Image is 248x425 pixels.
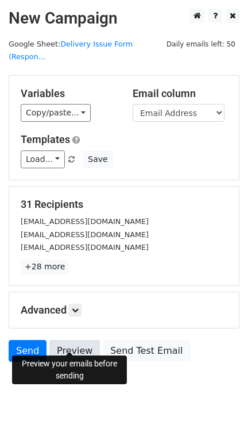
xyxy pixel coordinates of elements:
h5: 31 Recipients [21,198,227,211]
a: Preview [49,340,100,362]
div: Preview your emails before sending [12,356,127,384]
small: Google Sheet: [9,40,133,61]
a: Delivery Issue Form (Respon... [9,40,133,61]
h5: Advanced [21,304,227,316]
iframe: Chat Widget [191,370,248,425]
h5: Email column [133,87,227,100]
h2: New Campaign [9,9,239,28]
small: [EMAIL_ADDRESS][DOMAIN_NAME] [21,217,149,226]
a: Send [9,340,46,362]
a: Copy/paste... [21,104,91,122]
h5: Variables [21,87,115,100]
small: [EMAIL_ADDRESS][DOMAIN_NAME] [21,230,149,239]
button: Save [83,150,113,168]
a: Send Test Email [103,340,190,362]
small: [EMAIL_ADDRESS][DOMAIN_NAME] [21,243,149,252]
a: Load... [21,150,65,168]
a: Templates [21,133,70,145]
div: Copied {{Name}}. You can paste it into your email. [115,11,237,51]
a: +28 more [21,260,69,274]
